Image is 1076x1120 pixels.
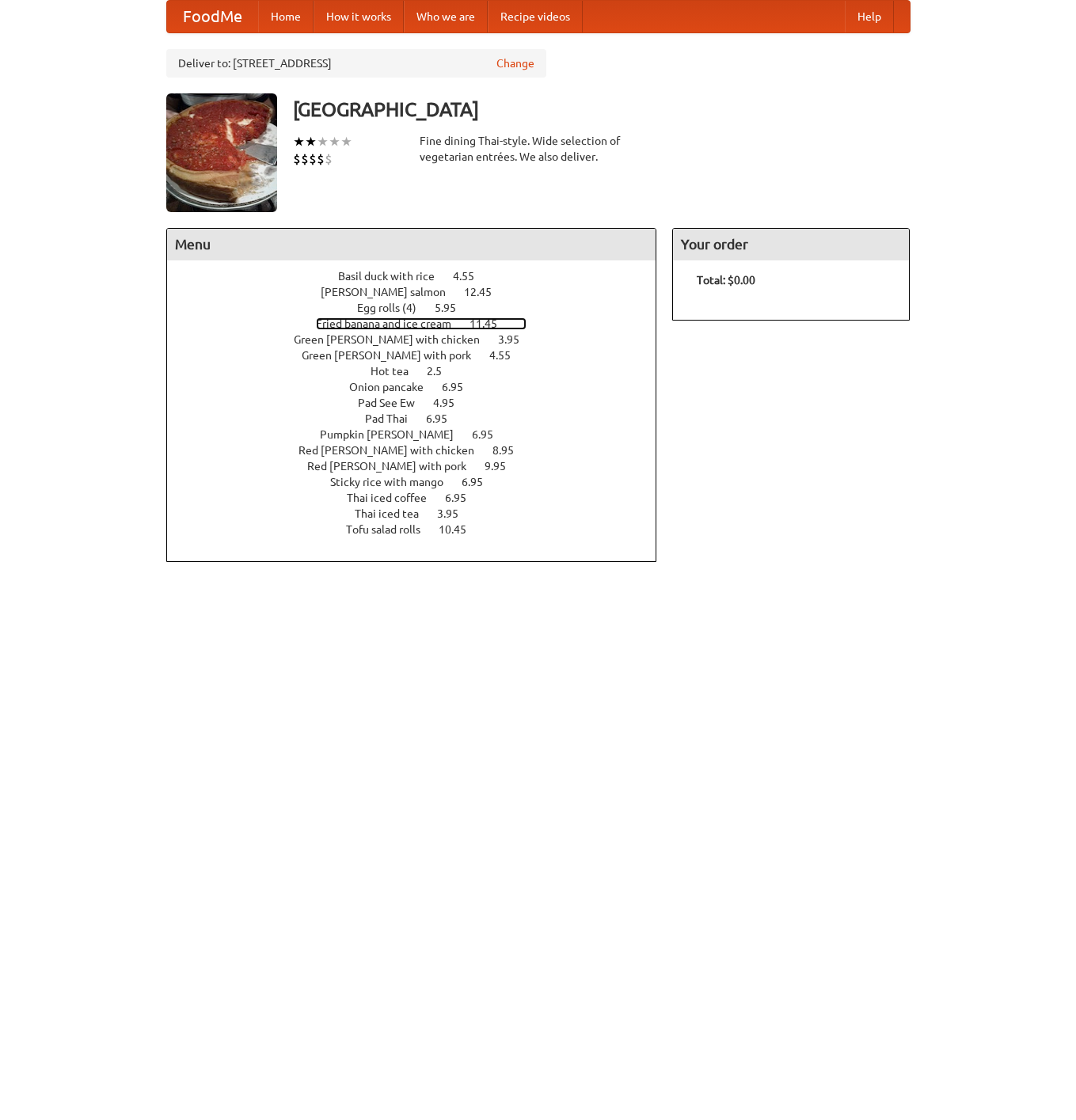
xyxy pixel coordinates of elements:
li: ★ [340,133,352,150]
span: 8.95 [492,444,530,457]
span: 6.95 [462,476,499,488]
span: Green [PERSON_NAME] with chicken [294,333,496,346]
span: Thai iced tea [355,507,435,520]
span: 6.95 [426,412,463,425]
a: How it works [314,1,404,32]
span: Green [PERSON_NAME] with pork [302,349,487,362]
a: Who we are [404,1,488,32]
li: $ [309,150,317,168]
span: 4.95 [433,397,470,409]
li: ★ [317,133,329,150]
span: Tofu salad rolls [346,523,436,536]
li: $ [301,150,309,168]
span: 11.45 [470,317,513,330]
a: Basil duck with rice 4.55 [338,270,504,283]
h4: Your order [673,229,909,260]
span: 3.95 [498,333,535,346]
b: Total: $0.00 [697,274,755,287]
span: Red [PERSON_NAME] with pork [307,460,482,473]
a: Pad See Ew 4.95 [358,397,484,409]
span: Fried banana and ice cream [316,317,467,330]
a: FoodMe [167,1,258,32]
a: Recipe videos [488,1,583,32]
li: ★ [305,133,317,150]
span: Sticky rice with mango [330,476,459,488]
span: Red [PERSON_NAME] with chicken [298,444,490,457]
a: Thai iced tea 3.95 [355,507,488,520]
a: Red [PERSON_NAME] with chicken 8.95 [298,444,543,457]
span: [PERSON_NAME] salmon [321,286,462,298]
a: Onion pancake 6.95 [349,381,492,393]
a: Fried banana and ice cream 11.45 [316,317,527,330]
a: Sticky rice with mango 6.95 [330,476,512,488]
span: Pumpkin [PERSON_NAME] [320,428,470,441]
img: angular.jpg [166,93,277,212]
a: Red [PERSON_NAME] with pork 9.95 [307,460,535,473]
li: $ [325,150,333,168]
a: Hot tea 2.5 [371,365,471,378]
a: Green [PERSON_NAME] with chicken 3.95 [294,333,549,346]
span: 12.45 [464,286,508,298]
a: Egg rolls (4) 5.95 [357,302,485,314]
a: Pumpkin [PERSON_NAME] 6.95 [320,428,523,441]
span: 6.95 [445,492,482,504]
span: 6.95 [472,428,509,441]
li: $ [317,150,325,168]
span: 3.95 [437,507,474,520]
span: 6.95 [442,381,479,393]
a: Change [496,55,534,71]
li: ★ [329,133,340,150]
span: Hot tea [371,365,424,378]
div: Deliver to: [STREET_ADDRESS] [166,49,546,78]
h4: Menu [167,229,656,260]
h3: [GEOGRAPHIC_DATA] [293,93,911,125]
div: Fine dining Thai-style. Wide selection of vegetarian entrées. We also deliver. [420,133,657,165]
span: Onion pancake [349,381,439,393]
span: Basil duck with rice [338,270,451,283]
a: Thai iced coffee 6.95 [347,492,496,504]
span: 2.5 [427,365,458,378]
span: Thai iced coffee [347,492,443,504]
a: Home [258,1,314,32]
a: Help [845,1,894,32]
span: Pad Thai [365,412,424,425]
span: 9.95 [485,460,522,473]
span: 4.55 [453,270,490,283]
span: 4.55 [489,349,527,362]
a: Tofu salad rolls 10.45 [346,523,496,536]
li: $ [293,150,301,168]
span: Pad See Ew [358,397,431,409]
a: Green [PERSON_NAME] with pork 4.55 [302,349,540,362]
span: 5.95 [435,302,472,314]
span: Egg rolls (4) [357,302,432,314]
span: 10.45 [439,523,482,536]
li: ★ [293,133,305,150]
a: [PERSON_NAME] salmon 12.45 [321,286,521,298]
a: Pad Thai 6.95 [365,412,477,425]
